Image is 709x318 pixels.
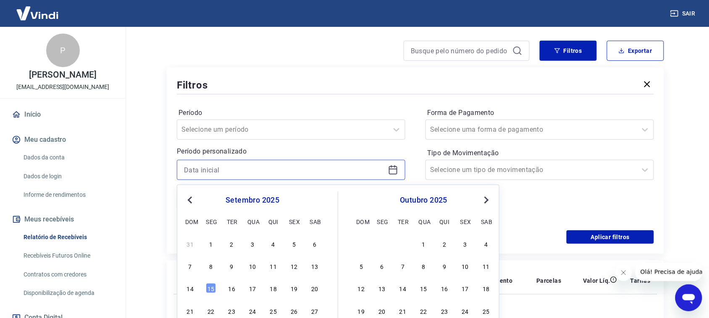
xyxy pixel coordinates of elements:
div: Choose sábado, 11 de outubro de 2025 [481,261,491,271]
button: Meu cadastro [10,130,116,149]
div: sex [289,216,299,227]
div: Choose quinta-feira, 9 de outubro de 2025 [439,261,449,271]
h5: Filtros [177,78,208,92]
div: Choose segunda-feira, 8 de setembro de 2025 [206,261,216,271]
a: Disponibilização de agenda [20,284,116,302]
div: Choose sábado, 20 de setembro de 2025 [310,283,320,293]
button: Next Month [481,195,491,205]
div: Choose domingo, 28 de setembro de 2025 [356,239,366,249]
div: ter [398,216,408,227]
div: Choose sexta-feira, 10 de outubro de 2025 [460,261,470,271]
label: Forma de Pagamento [427,108,652,118]
iframe: Mensagem da empresa [635,263,702,281]
div: Choose quarta-feira, 24 de setembro de 2025 [247,306,257,316]
div: Choose quarta-feira, 1 de outubro de 2025 [419,239,429,249]
div: Choose quinta-feira, 2 de outubro de 2025 [439,239,449,249]
div: Choose terça-feira, 16 de setembro de 2025 [227,283,237,293]
div: seg [377,216,387,227]
label: Período [179,108,404,118]
div: seg [206,216,216,227]
a: Contratos com credores [20,266,116,283]
div: Choose terça-feira, 21 de outubro de 2025 [398,306,408,316]
div: Choose sexta-feira, 19 de setembro de 2025 [289,283,299,293]
div: Choose sexta-feira, 24 de outubro de 2025 [460,306,470,316]
img: Vindi [10,0,65,26]
button: Filtros [540,41,597,61]
input: Data inicial [184,164,385,176]
div: Choose segunda-feira, 13 de outubro de 2025 [377,283,387,293]
div: Choose terça-feira, 7 de outubro de 2025 [398,261,408,271]
div: Choose sábado, 4 de outubro de 2025 [481,239,491,249]
button: Meus recebíveis [10,210,116,229]
a: Informe de rendimentos [20,186,116,203]
div: Choose sábado, 13 de setembro de 2025 [310,261,320,271]
div: Choose sábado, 25 de outubro de 2025 [481,306,491,316]
div: Choose quarta-feira, 15 de outubro de 2025 [419,283,429,293]
p: [EMAIL_ADDRESS][DOMAIN_NAME] [16,83,109,91]
div: sex [460,216,470,227]
div: Choose terça-feira, 2 de setembro de 2025 [227,239,237,249]
div: P [46,34,80,67]
div: Choose domingo, 5 de outubro de 2025 [356,261,366,271]
div: Choose quinta-feira, 11 de setembro de 2025 [268,261,278,271]
label: Tipo de Movimentação [427,148,652,158]
div: Choose segunda-feira, 15 de setembro de 2025 [206,283,216,293]
div: Choose sexta-feira, 17 de outubro de 2025 [460,283,470,293]
div: Choose domingo, 12 de outubro de 2025 [356,283,366,293]
p: [PERSON_NAME] [29,70,96,79]
div: Choose quarta-feira, 10 de setembro de 2025 [247,261,257,271]
div: setembro 2025 [184,195,321,205]
div: Choose terça-feira, 23 de setembro de 2025 [227,306,237,316]
div: Choose sexta-feira, 26 de setembro de 2025 [289,306,299,316]
div: Choose quinta-feira, 23 de outubro de 2025 [439,306,449,316]
div: Choose segunda-feira, 6 de outubro de 2025 [377,261,387,271]
div: Choose quinta-feira, 18 de setembro de 2025 [268,283,278,293]
p: Parcelas [536,276,561,285]
a: Dados da conta [20,149,116,166]
div: Choose terça-feira, 9 de setembro de 2025 [227,261,237,271]
div: outubro 2025 [355,195,493,205]
div: sab [481,216,491,227]
div: Choose domingo, 19 de outubro de 2025 [356,306,366,316]
div: qui [268,216,278,227]
iframe: Botão para abrir a janela de mensagens [675,284,702,311]
div: Choose quarta-feira, 3 de setembro de 2025 [247,239,257,249]
div: Choose sexta-feira, 12 de setembro de 2025 [289,261,299,271]
div: sab [310,216,320,227]
div: Choose sábado, 27 de setembro de 2025 [310,306,320,316]
div: qua [419,216,429,227]
div: Choose quinta-feira, 4 de setembro de 2025 [268,239,278,249]
span: Olá! Precisa de ajuda? [5,6,71,13]
div: Choose quarta-feira, 22 de outubro de 2025 [419,306,429,316]
button: Previous Month [185,195,195,205]
a: Relatório de Recebíveis [20,229,116,246]
div: Choose quinta-feira, 16 de outubro de 2025 [439,283,449,293]
div: qua [247,216,257,227]
p: Período personalizado [177,146,405,156]
a: Início [10,105,116,124]
div: Choose quarta-feira, 8 de outubro de 2025 [419,261,429,271]
div: Choose segunda-feira, 1 de setembro de 2025 [206,239,216,249]
div: Choose segunda-feira, 22 de setembro de 2025 [206,306,216,316]
div: qui [439,216,449,227]
input: Busque pelo número do pedido [411,44,509,57]
p: Valor Líq. [583,276,610,285]
iframe: Fechar mensagem [615,264,632,281]
div: Choose sexta-feira, 5 de setembro de 2025 [289,239,299,249]
div: Choose domingo, 14 de setembro de 2025 [185,283,195,293]
div: Choose sábado, 18 de outubro de 2025 [481,283,491,293]
button: Sair [669,6,699,21]
div: Choose domingo, 7 de setembro de 2025 [185,261,195,271]
a: Dados de login [20,168,116,185]
div: Choose sábado, 6 de setembro de 2025 [310,239,320,249]
div: Choose terça-feira, 14 de outubro de 2025 [398,283,408,293]
div: Choose segunda-feira, 20 de outubro de 2025 [377,306,387,316]
div: Choose quarta-feira, 17 de setembro de 2025 [247,283,257,293]
div: Choose segunda-feira, 29 de setembro de 2025 [377,239,387,249]
a: Recebíveis Futuros Online [20,247,116,264]
div: Choose sexta-feira, 3 de outubro de 2025 [460,239,470,249]
div: dom [185,216,195,227]
div: Choose quinta-feira, 25 de setembro de 2025 [268,306,278,316]
div: Choose terça-feira, 30 de setembro de 2025 [398,239,408,249]
button: Exportar [607,41,664,61]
